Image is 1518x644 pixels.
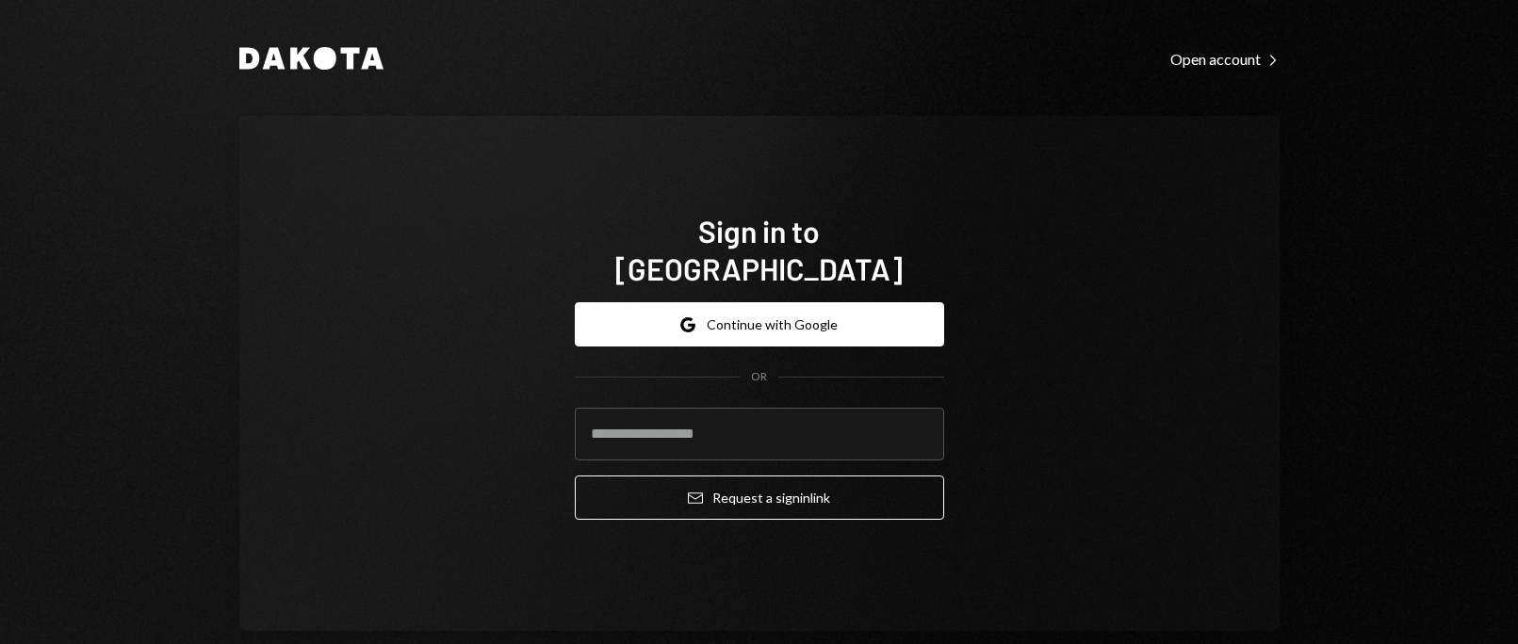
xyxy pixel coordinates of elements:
div: OR [751,369,767,385]
button: Request a signinlink [575,475,944,520]
h1: Sign in to [GEOGRAPHIC_DATA] [575,212,944,287]
div: Open account [1170,50,1280,69]
a: Open account [1170,48,1280,69]
button: Continue with Google [575,302,944,346]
